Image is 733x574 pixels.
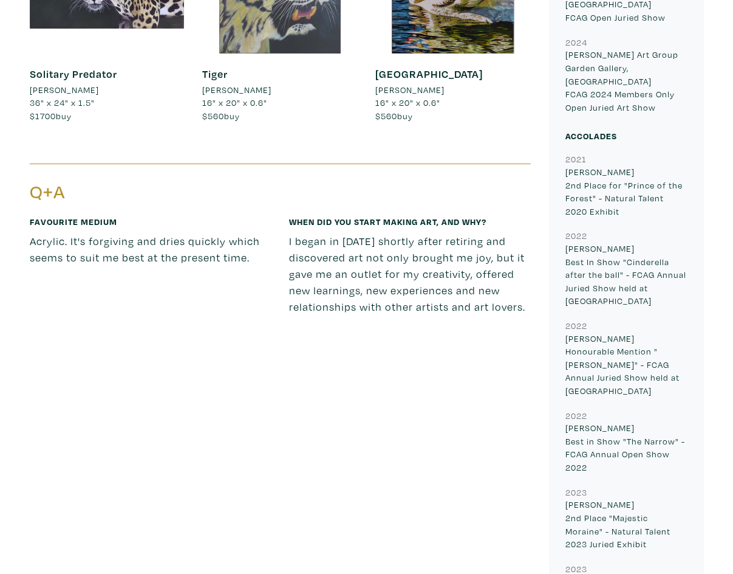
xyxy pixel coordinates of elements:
[289,233,531,315] p: I began in [DATE] shortly after retiring and discovered art not only brought me joy, but it gave ...
[565,36,587,48] small: 2024
[375,110,397,122] span: $560
[30,83,185,97] a: [PERSON_NAME]
[375,97,440,108] span: 16" x 20" x 0.6"
[565,332,687,398] p: [PERSON_NAME] Honourable Mention "[PERSON_NAME]" - FCAG Annual Juried Show held at [GEOGRAPHIC_DATA]
[30,233,271,266] p: Acrylic. It's forgiving and dries quickly which seems to suit me best at the present time.
[375,83,445,97] li: [PERSON_NAME]
[30,216,117,227] small: Favourite medium
[30,83,99,97] li: [PERSON_NAME]
[565,486,587,498] small: 2023
[202,97,267,108] span: 16" x 20" x 0.6"
[202,67,228,81] a: Tiger
[202,83,271,97] li: [PERSON_NAME]
[565,153,587,165] small: 2021
[565,48,687,114] p: [PERSON_NAME] Art Group Garden Gallery, [GEOGRAPHIC_DATA] FCAG 2024 Members Only Open Juried Art ...
[202,110,240,122] span: buy
[30,67,117,81] a: Solitary Predator
[565,130,617,142] small: Accolades
[565,320,587,331] small: 2022
[565,421,687,474] p: [PERSON_NAME] Best in Show "The Narrow" - FCAG Annual Open Show 2022
[30,181,271,204] h3: Q+A
[375,83,530,97] a: [PERSON_NAME]
[30,110,72,122] span: buy
[202,83,357,97] a: [PERSON_NAME]
[375,110,413,122] span: buy
[375,67,483,81] a: [GEOGRAPHIC_DATA]
[565,410,587,421] small: 2022
[289,216,486,227] small: When did you start making art, and why?
[565,498,687,550] p: [PERSON_NAME] 2nd Place "Majestic Moraine" - Natural Talent 2023 Juried Exhibit
[30,97,95,108] span: 36" x 24" x 1.5"
[565,242,687,308] p: [PERSON_NAME] Best In Show "Cinderella after the ball" - FCAG Annual Juried Show held at [GEOGRAP...
[202,110,224,122] span: $560
[565,165,687,218] p: [PERSON_NAME] 2nd Place for "Prince of the Forest" - Natural Talent 2020 Exhibit
[30,110,56,122] span: $1700
[565,230,587,241] small: 2022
